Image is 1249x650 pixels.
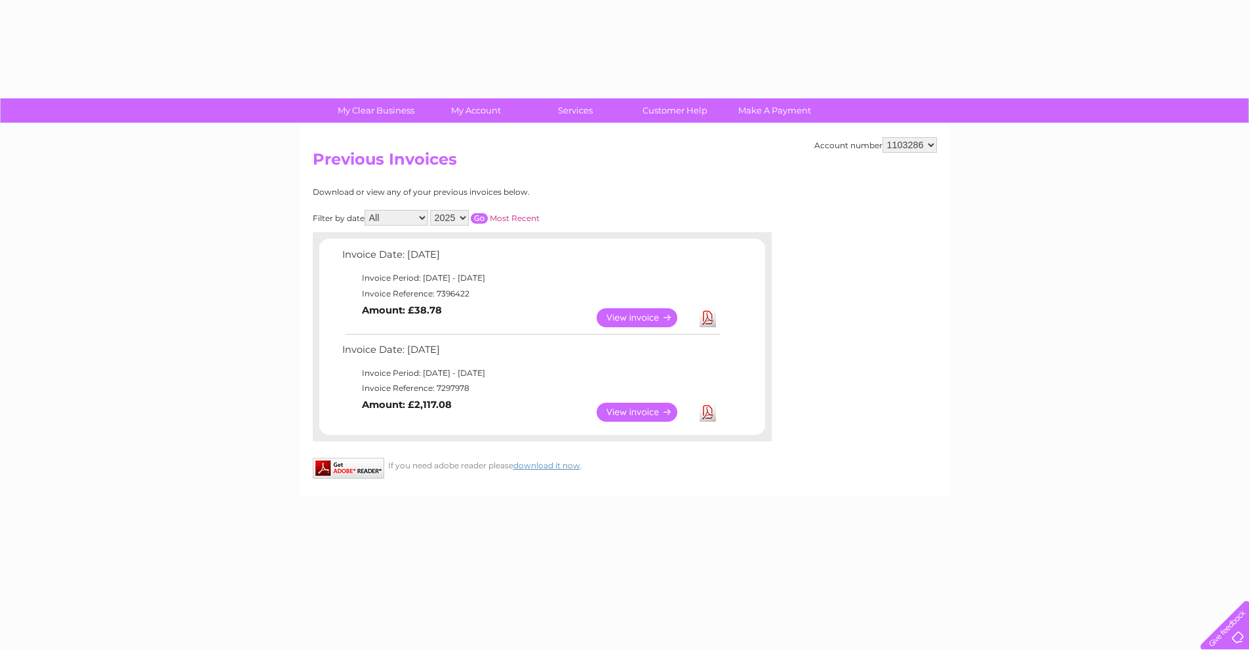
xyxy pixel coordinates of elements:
[339,286,723,302] td: Invoice Reference: 7396422
[339,365,723,381] td: Invoice Period: [DATE] - [DATE]
[313,458,772,470] div: If you need adobe reader please .
[597,403,693,422] a: View
[339,246,723,270] td: Invoice Date: [DATE]
[313,188,657,197] div: Download or view any of your previous invoices below.
[597,308,693,327] a: View
[339,341,723,365] td: Invoice Date: [DATE]
[700,403,716,422] a: Download
[313,150,937,175] h2: Previous Invoices
[339,270,723,286] td: Invoice Period: [DATE] - [DATE]
[322,98,430,123] a: My Clear Business
[339,380,723,396] td: Invoice Reference: 7297978
[521,98,629,123] a: Services
[621,98,729,123] a: Customer Help
[362,304,442,316] b: Amount: £38.78
[422,98,530,123] a: My Account
[700,308,716,327] a: Download
[313,210,657,226] div: Filter by date
[814,137,937,153] div: Account number
[490,213,540,223] a: Most Recent
[721,98,829,123] a: Make A Payment
[513,460,580,470] a: download it now
[362,399,452,411] b: Amount: £2,117.08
